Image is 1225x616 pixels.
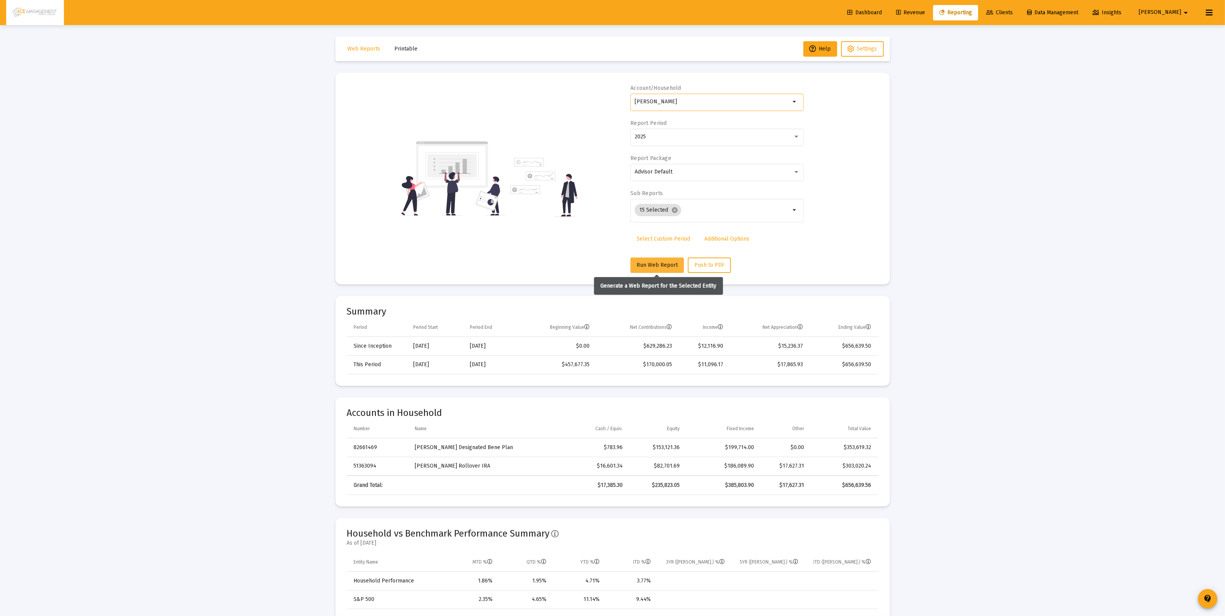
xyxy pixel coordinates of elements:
div: Ending Value [839,324,871,330]
div: $199,714.00 [690,444,754,451]
mat-card-title: Summary [347,308,878,315]
div: [DATE] [470,361,513,369]
td: Column Total Value [810,420,878,438]
div: $186,089.90 [690,462,754,470]
div: 4.71% [557,577,600,585]
button: Push to PDF [688,258,731,273]
span: Revenue [896,9,925,16]
div: Income [703,324,723,330]
span: Insights [1093,9,1121,16]
td: Column YTD % [552,553,605,572]
span: Settings [857,45,877,52]
div: Entity Name [354,559,379,565]
td: 82661469 [347,438,410,457]
td: Column ITD (Ann.) % [804,553,878,572]
a: Reporting [933,5,978,20]
span: [PERSON_NAME] [1139,9,1181,16]
span: 2025 [635,133,646,140]
div: $17,627.31 [765,481,804,489]
td: Column Equity [628,420,685,438]
td: Column Other [759,420,810,438]
div: Period [354,324,367,330]
div: Data grid [347,318,878,374]
button: Run Web Report [630,258,684,273]
div: Net Contributions [630,324,672,330]
label: Sub Reports [630,190,663,197]
div: $0.00 [765,444,804,451]
td: $15,236.37 [729,337,808,355]
mat-icon: cancel [671,207,678,214]
mat-chip: 15 Selected [635,204,681,216]
td: Column 3YR (Ann.) % [656,553,730,572]
div: 5YR ([PERSON_NAME].) % [740,559,798,565]
div: 1.86% [449,577,493,585]
div: [DATE] [470,342,513,350]
img: reporting [400,140,506,217]
td: Column Net Appreciation [729,318,808,337]
div: Period Start [413,324,438,330]
td: $17,865.93 [729,355,808,374]
span: Printable [395,45,418,52]
div: ITD % [633,559,651,565]
span: Help [809,45,831,52]
td: Column Ending Value [808,318,878,337]
td: 51363094 [347,457,410,475]
td: $170,000.05 [595,355,677,374]
td: Column 5YR (Ann.) % [730,553,804,572]
td: $629,286.23 [595,337,677,355]
div: QTD % [526,559,546,565]
span: Household vs Benchmark Performance Summary [347,528,550,539]
td: Since Inception [347,337,408,355]
img: reporting-alt [510,158,578,217]
td: S&P 500 [347,590,444,609]
span: Run Web Report [637,262,678,268]
div: Data grid [347,420,878,495]
div: Other [793,426,804,432]
div: Name [415,426,427,432]
td: $0.00 [518,337,595,355]
button: Printable [389,41,424,57]
label: Report Package [630,155,671,162]
td: $656,639.50 [808,355,878,374]
label: Account/Household [630,85,681,91]
a: Dashboard [841,5,888,20]
div: $16,601.34 [560,462,623,470]
td: Column Period [347,318,408,337]
img: Dashboard [12,5,58,20]
input: Search or select an account or household [635,99,791,105]
label: Report Period [630,120,667,126]
td: Column Income [677,318,729,337]
a: Clients [980,5,1019,20]
a: Insights [1086,5,1128,20]
td: $12,116.90 [677,337,729,355]
span: Clients [986,9,1013,16]
div: Fixed Income [727,426,754,432]
span: Select Custom Period [637,236,690,242]
span: Advisor Default [635,168,672,175]
mat-icon: arrow_drop_down [791,205,800,215]
div: $385,803.90 [690,481,754,489]
div: Grand Total: [354,481,404,489]
mat-card-subtitle: As of [DATE] [347,539,559,547]
td: Column MTD % [443,553,498,572]
button: [PERSON_NAME] [1129,5,1200,20]
div: 11.14% [557,596,600,603]
td: This Period [347,355,408,374]
span: Data Management [1027,9,1078,16]
mat-chip-list: Selection [635,202,791,218]
td: Column Number [347,420,410,438]
span: Dashboard [847,9,882,16]
a: Revenue [890,5,931,20]
td: Column Name [409,420,555,438]
div: $153,121.36 [633,444,680,451]
td: $11,096.17 [677,355,729,374]
div: ITD ([PERSON_NAME].) % [814,559,871,565]
td: Column Cash / Equiv. [555,420,628,438]
div: Beginning Value [550,324,590,330]
div: [DATE] [413,361,459,369]
div: Period End [470,324,492,330]
div: 3.77% [610,577,651,585]
td: [PERSON_NAME] Designated Bene Plan [409,438,555,457]
td: Column ITD % [605,553,656,572]
div: [DATE] [413,342,459,350]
